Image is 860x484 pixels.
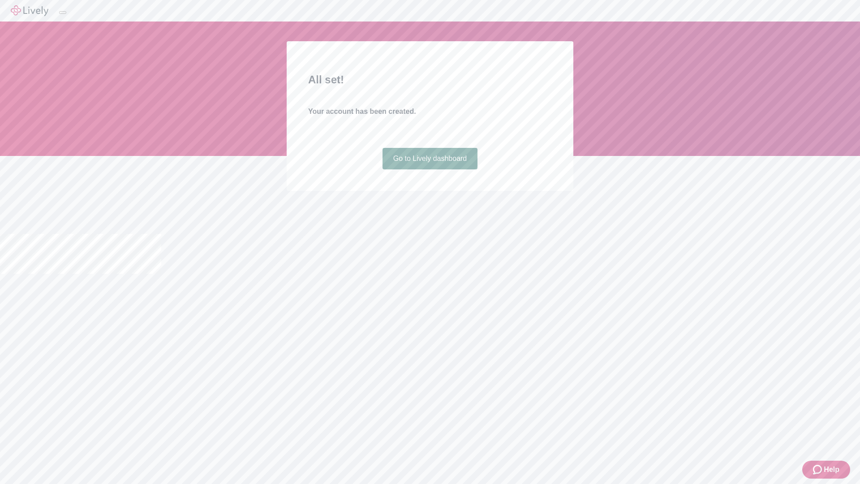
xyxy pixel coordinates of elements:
[813,464,824,475] svg: Zendesk support icon
[308,106,552,117] h4: Your account has been created.
[383,148,478,169] a: Go to Lively dashboard
[11,5,48,16] img: Lively
[824,464,839,475] span: Help
[802,461,850,479] button: Zendesk support iconHelp
[59,11,66,14] button: Log out
[308,72,552,88] h2: All set!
